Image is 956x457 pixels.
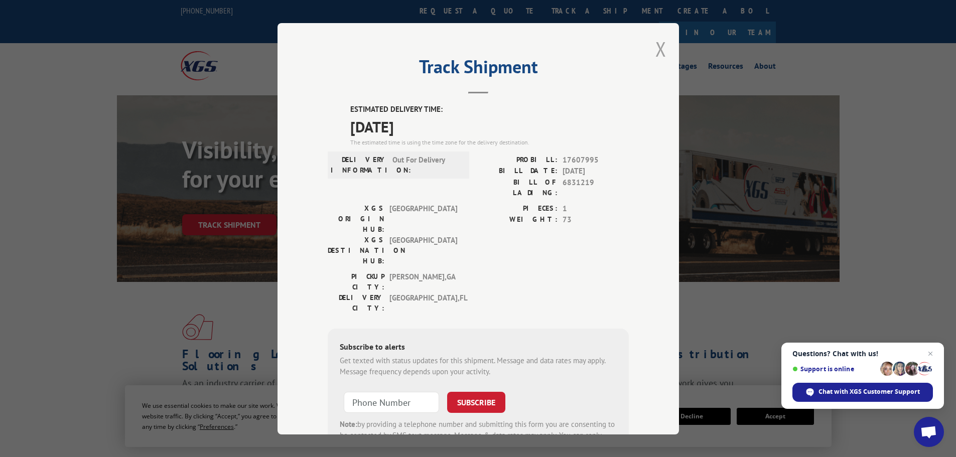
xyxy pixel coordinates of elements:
label: BILL OF LADING: [478,177,558,198]
span: 1 [563,203,629,214]
div: Get texted with status updates for this shipment. Message and data rates may apply. Message frequ... [340,355,617,377]
span: Questions? Chat with us! [792,350,933,358]
label: WEIGHT: [478,214,558,226]
div: Open chat [914,417,944,447]
span: Out For Delivery [392,154,460,175]
div: Chat with XGS Customer Support [792,383,933,402]
div: by providing a telephone number and submitting this form you are consenting to be contacted by SM... [340,418,617,452]
label: XGS DESTINATION HUB: [328,234,384,266]
label: PIECES: [478,203,558,214]
label: DELIVERY CITY: [328,292,384,313]
span: 17607995 [563,154,629,166]
span: 6831219 [563,177,629,198]
strong: Note: [340,419,357,428]
span: [PERSON_NAME] , GA [389,271,457,292]
span: Support is online [792,365,877,373]
h2: Track Shipment [328,60,629,79]
div: Subscribe to alerts [340,340,617,355]
div: The estimated time is using the time zone for the delivery destination. [350,137,629,146]
span: Chat with XGS Customer Support [818,387,920,396]
span: [GEOGRAPHIC_DATA] , FL [389,292,457,313]
button: Close modal [655,36,666,62]
span: [DATE] [350,115,629,137]
label: DELIVERY INFORMATION: [331,154,387,175]
span: [DATE] [563,166,629,177]
label: BILL DATE: [478,166,558,177]
span: [GEOGRAPHIC_DATA] [389,234,457,266]
label: XGS ORIGIN HUB: [328,203,384,234]
span: Close chat [924,348,936,360]
label: PROBILL: [478,154,558,166]
span: 73 [563,214,629,226]
button: SUBSCRIBE [447,391,505,412]
span: [GEOGRAPHIC_DATA] [389,203,457,234]
label: ESTIMATED DELIVERY TIME: [350,104,629,115]
label: PICKUP CITY: [328,271,384,292]
input: Phone Number [344,391,439,412]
